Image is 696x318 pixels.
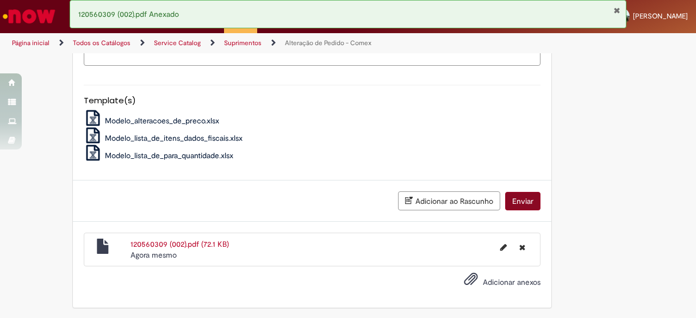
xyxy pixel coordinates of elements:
button: Enviar [505,192,540,210]
span: Modelo_lista_de_para_quantidade.xlsx [105,151,233,160]
a: Todos os Catálogos [73,39,130,47]
a: Página inicial [12,39,49,47]
h5: Template(s) [84,96,540,105]
ul: Trilhas de página [8,33,456,53]
a: 120560309 (002).pdf (72.1 KB) [130,239,229,249]
a: Modelo_alteracoes_de_preco.xlsx [84,116,219,126]
span: [PERSON_NAME] [633,11,688,21]
span: Modelo_alteracoes_de_preco.xlsx [105,116,219,126]
button: Fechar Notificação [613,6,620,15]
a: Suprimentos [224,39,262,47]
button: Adicionar anexos [461,269,481,294]
img: ServiceNow [1,5,57,27]
span: Adicionar anexos [483,277,540,287]
time: 29/09/2025 16:18:58 [130,250,177,260]
a: Alteração de Pedido - Comex [285,39,371,47]
button: Excluir 120560309 (002).pdf [513,239,532,256]
a: Modelo_lista_de_itens_dados_fiscais.xlsx [84,133,243,143]
a: Service Catalog [154,39,201,47]
button: Adicionar ao Rascunho [398,191,500,210]
button: Editar nome de arquivo 120560309 (002).pdf [494,239,513,256]
span: 120560309 (002).pdf Anexado [78,9,179,19]
span: Agora mesmo [130,250,177,260]
span: Modelo_lista_de_itens_dados_fiscais.xlsx [105,133,243,143]
a: Modelo_lista_de_para_quantidade.xlsx [84,151,233,160]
